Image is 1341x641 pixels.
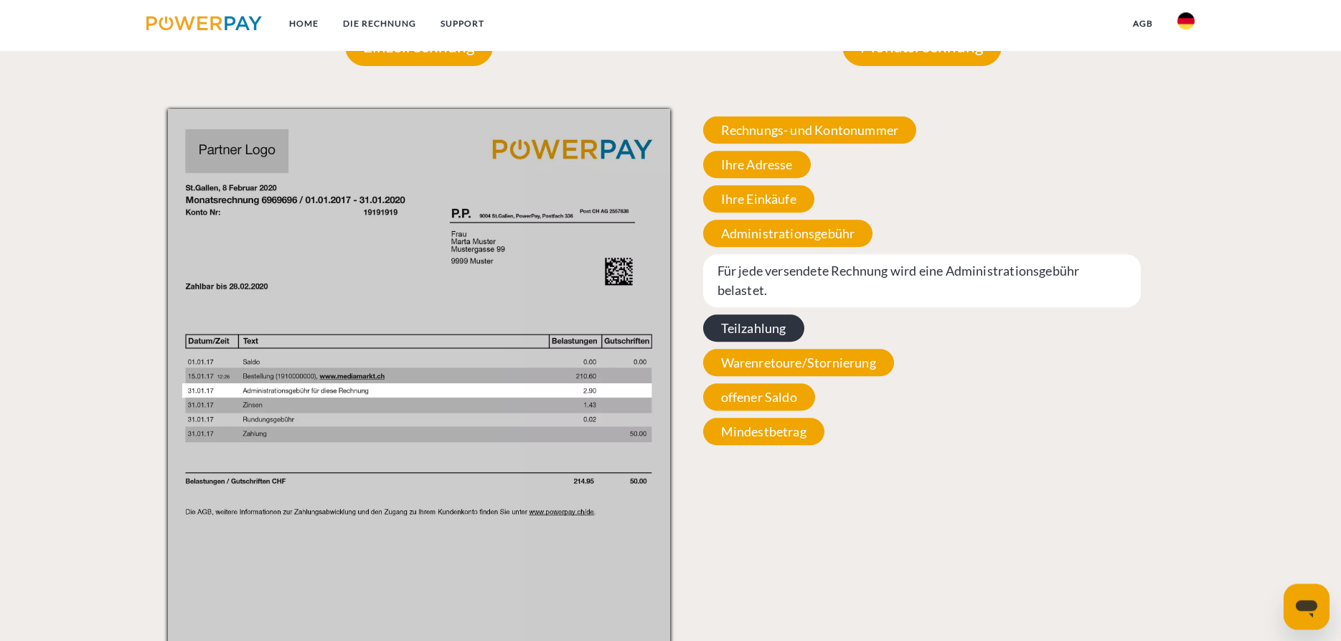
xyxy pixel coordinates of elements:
a: DIE RECHNUNG [331,11,428,37]
span: Warenretoure/Stornierung [703,349,894,376]
img: logo-powerpay.svg [146,16,262,30]
img: de [1177,12,1195,29]
span: offener Saldo [703,383,815,411]
iframe: Schaltfläche zum Öffnen des Messaging-Fensters [1284,584,1330,630]
span: Ihre Adresse [703,151,811,178]
a: Home [277,11,331,37]
span: Für jede versendete Rechnung wird eine Administrationsgebühr belastet. [703,254,1142,307]
span: Rechnungs- und Kontonummer [703,116,917,144]
a: agb [1121,11,1165,37]
span: Mindestbetrag [703,418,824,445]
span: Teilzahlung [703,314,804,342]
span: Ihre Einkäufe [703,185,814,212]
a: SUPPORT [428,11,497,37]
span: Administrationsgebühr [703,220,873,247]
